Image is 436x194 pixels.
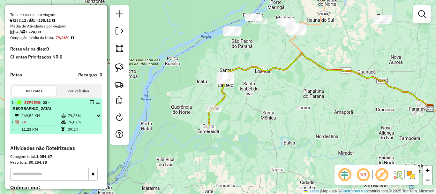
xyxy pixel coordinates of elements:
div: Atividade não roteirizada - REGINA LANCHES [376,15,392,21]
td: = [11,126,15,133]
div: Atividade não roteirizada - MERC.E BEB. CASCAVEL [287,24,303,31]
span: + [425,166,430,174]
img: Criar rota [115,80,124,89]
img: Fluxo de ruas [393,170,403,180]
a: Leaflet [304,189,319,193]
a: Zoom in [423,166,432,175]
em: Opções [96,100,100,104]
i: Total de Atividades [10,30,14,34]
strong: 79,26% [56,35,70,40]
i: Total de rotas [21,30,25,34]
i: % de utilização do peso [61,114,66,118]
i: % de utilização da cubagem [61,120,66,124]
div: Atividade não roteirizada - BEIRA RIO SUPERMERCA [223,28,239,35]
div: Atividade não roteirizada - MERCADO FERNANDES [373,18,389,24]
div: Atividade não roteirizada - MERCADO BOM PALADAR [287,26,303,32]
td: 11,23 KM [21,126,61,133]
strong: 24,00 [31,29,41,34]
a: Nova sessão e pesquisa [113,8,126,22]
div: Atividade não roteirizada - BULLA BEBIDAS [245,14,261,20]
a: Zoom out [423,175,432,185]
div: Atividade não roteirizada - TREILLER [374,15,390,22]
div: Atividade não roteirizada - BAR DO TIELIO [245,14,261,21]
img: Selecionar atividades - laço [115,63,124,72]
i: Total de Atividades [15,120,19,124]
div: Atividade não roteirizada - PORTO RICO AQUA PARK [226,26,242,33]
div: Atividade não roteirizada - PEIXARIA E ISCA [224,27,240,33]
span: Ocupação média da frota: [10,35,54,40]
div: Atividade não roteirizada - PORTO ASIATICO [224,28,240,34]
td: / [11,119,15,125]
h4: Atividades não Roteirizadas [10,145,102,151]
div: Atividade não roteirizada - RESTAURANTE E CHURRA [290,26,306,32]
span: Exibir rótulo [374,167,389,182]
div: Atividade não roteirizada - DISTRIBUIDORA JC [289,25,305,31]
div: Cubagem total: [10,154,102,159]
td: 269,52 KM [21,113,61,119]
div: Atividade não roteirizada - BAR DO RUBENS [287,25,303,32]
i: Meta Caixas/viagem: 1,00 Diferença: 257,12 [52,19,55,22]
h4: Recargas: 0 [78,72,102,78]
h4: Clientes Priorizados NR: [10,54,102,60]
i: Cubagem total roteirizado [10,19,14,22]
div: Peso total: [10,159,102,165]
div: Atividade não roteirizada - MERCEARIA DA VILA [224,30,240,36]
div: Total de caixas por viagem: [10,12,102,18]
div: Atividade não roteirizada - CONTAINER BEER [224,28,240,35]
strong: 30.254,38 [29,160,47,165]
div: Atividade não roteirizada - BAR DO SAO [290,24,306,30]
div: Atividade não roteirizada - VANDER GERVASIO [246,14,262,21]
a: Criar rota [112,77,126,91]
td: 09:24 [67,126,96,133]
a: Exportar sessão [113,25,126,39]
div: Atividade não roteirizada - LEDA PAULA [289,26,305,33]
span: Ocultar NR [356,167,371,182]
div: Atividade não roteirizada - CASTELLI SUPERMERCAD [279,19,295,25]
div: Atividade não roteirizada - JHR COMBUSTIVEIS [288,25,304,32]
div: Atividade não roteirizada - BACALHAUS E CIA CONV [223,28,239,34]
div: Atividade não roteirizada - AUTO POSTO DOURADAO [245,14,261,21]
img: Exibir/Ocultar setores [406,170,416,180]
div: Atividade não roteirizada - REDE POSTOS MENEGATI [224,27,240,34]
em: Média calculada utilizando a maior ocupação (%Peso ou %Cubagem) de cada rota da sessão. Rotas cro... [71,36,74,40]
span: | 28 - [GEOGRAPHIC_DATA] [11,100,51,111]
i: Distância Total [15,114,19,118]
div: Atividade não roteirizada - RESTAURANTE UBATUBA [224,27,240,33]
h4: Rotas vários dias: [10,46,102,52]
div: Atividade não roteirizada - MINI PRECO [285,26,301,32]
div: Atividade não roteirizada - MEGATONHO BAR [224,29,240,36]
div: Atividade não roteirizada - BAR 3 IRMÃOS [286,27,302,34]
i: Total de rotas [29,19,33,22]
div: Atividade não roteirizada - LANCH BRISA DO RIO [224,27,240,34]
img: Unidas [426,104,434,112]
div: Atividade não roteirizada - CASTELLI AUTO POSTO [280,20,296,27]
div: Atividade não roteirizada - ADELMO BENTO [374,15,390,21]
img: Selecionar atividades - polígono [115,44,124,53]
div: Atividade não roteirizada - MERCEARIA E ACOUGUE [289,28,304,34]
a: OpenStreetMap [341,189,368,193]
div: Atividade não roteirizada - NOSSO BAR [289,28,305,35]
td: 76,82% [67,119,96,125]
div: Atividade não roteirizada - REST LANC NOVA OPCAO [245,14,261,20]
span: SEP9E98 [24,100,40,105]
div: Atividade não roteirizada - VALTER PEIXIM [224,27,240,34]
div: Map data © contributors,© 2025 TomTom, Microsoft [302,189,436,194]
div: Atividade não roteirizada - MARTELOS BAR [288,28,304,35]
div: Atividade não roteirizada - GIANE MIRELE BELEM R [252,18,267,24]
div: Atividade não roteirizada - SUPER.ARARAS [277,18,293,24]
div: Atividade não roteirizada - MERC.PLANALTO [288,28,304,35]
i: Tempo total em rota [61,128,64,131]
div: Atividade não roteirizada - SUPERMERC CASTELAO [278,18,294,25]
strong: 258,12 [38,18,51,23]
div: Atividade não roteirizada - FREITAS E MENEGATTI [223,27,239,34]
div: Atividade não roteirizada - SORVETERIA D PAULI [224,27,240,34]
div: Atividade não roteirizada - SANDRA DE SOUSA [288,23,304,30]
div: Atividade não roteirizada - BAR E MERC DO TIAO [287,26,303,32]
strong: 0 [46,46,49,52]
em: Finalizar rota [90,100,94,104]
span: | [320,189,321,193]
label: Ordenar por: [10,183,102,191]
button: Ver veículos [56,86,100,97]
a: Rotas [10,72,22,78]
